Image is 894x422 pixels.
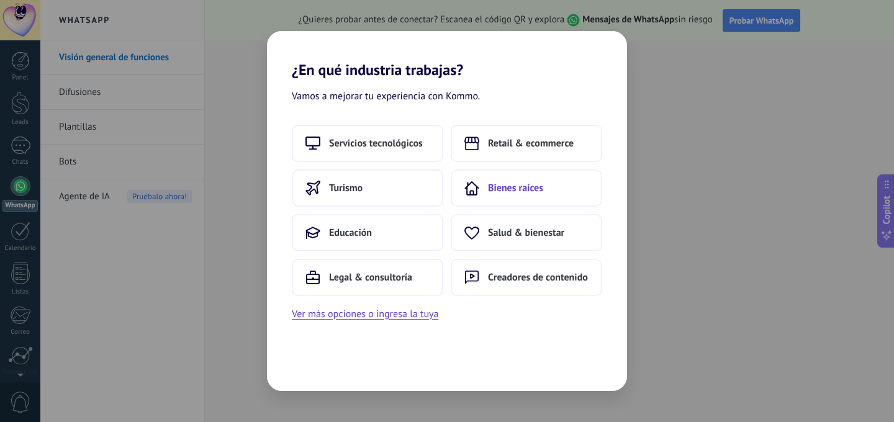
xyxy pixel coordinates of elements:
button: Turismo [292,169,443,207]
span: Legal & consultoría [329,271,412,284]
button: Servicios tecnológicos [292,125,443,162]
span: Bienes raíces [488,182,543,194]
h2: ¿En qué industria trabajas? [267,31,627,79]
span: Turismo [329,182,363,194]
span: Educación [329,227,372,239]
span: Salud & bienestar [488,227,564,239]
button: Ver más opciones o ingresa la tuya [292,306,438,322]
span: Servicios tecnológicos [329,137,423,150]
button: Educación [292,214,443,251]
button: Creadores de contenido [451,259,602,296]
button: Legal & consultoría [292,259,443,296]
button: Bienes raíces [451,169,602,207]
span: Creadores de contenido [488,271,588,284]
span: Retail & ecommerce [488,137,574,150]
button: Salud & bienestar [451,214,602,251]
span: Vamos a mejorar tu experiencia con Kommo. [292,89,480,105]
button: Retail & ecommerce [451,125,602,162]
